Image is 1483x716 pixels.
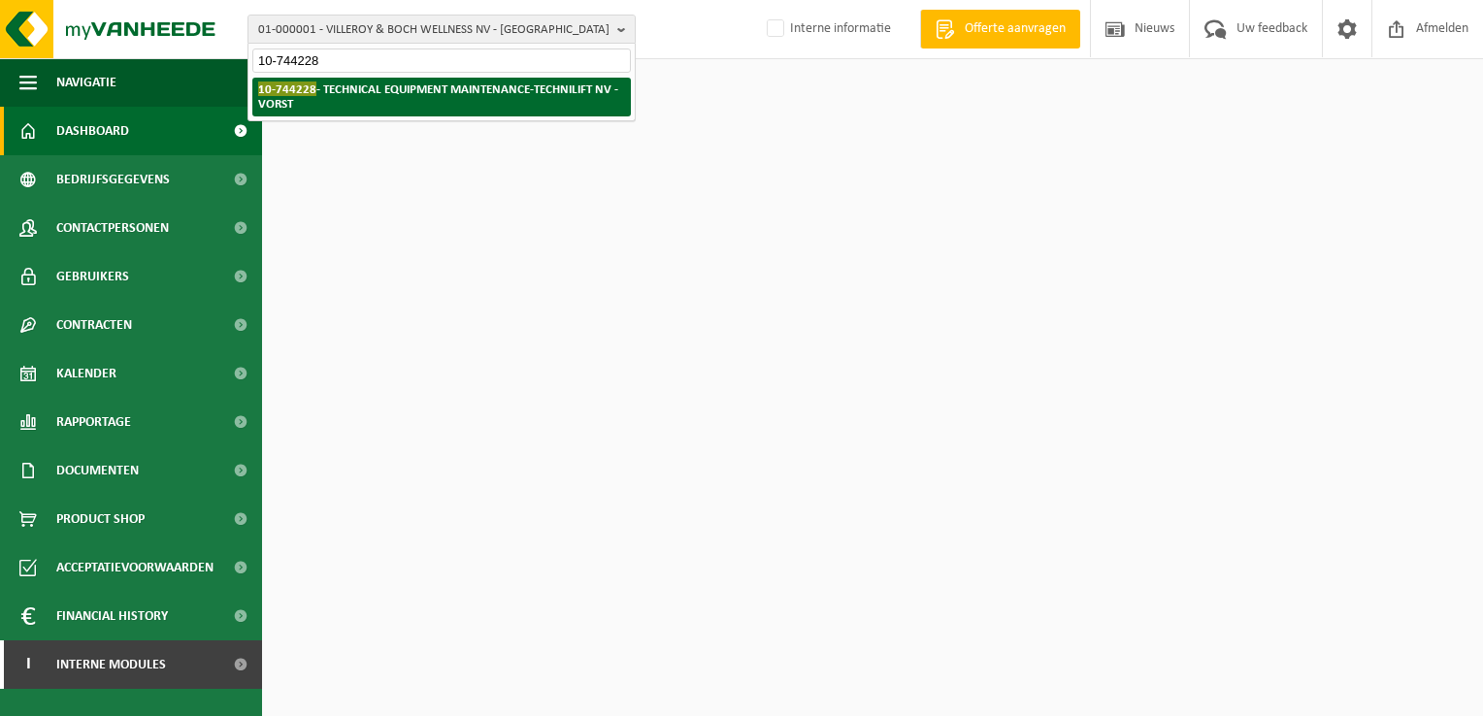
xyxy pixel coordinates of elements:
span: Bedrijfsgegevens [56,155,170,204]
button: 01-000001 - VILLEROY & BOCH WELLNESS NV - [GEOGRAPHIC_DATA] [247,15,636,44]
span: 10-744228 [258,81,316,96]
a: Offerte aanvragen [920,10,1080,49]
span: Gebruikers [56,252,129,301]
span: 01-000001 - VILLEROY & BOCH WELLNESS NV - [GEOGRAPHIC_DATA] [258,16,610,45]
input: Zoeken naar gekoppelde vestigingen [252,49,631,73]
span: Documenten [56,446,139,495]
span: Acceptatievoorwaarden [56,543,214,592]
span: Contactpersonen [56,204,169,252]
span: Interne modules [56,640,166,689]
strong: - TECHNICAL EQUIPMENT MAINTENANCE-TECHNILIFT NV - VORST [258,81,618,111]
span: Financial History [56,592,168,640]
label: Interne informatie [763,15,891,44]
span: Dashboard [56,107,129,155]
span: I [19,640,37,689]
span: Rapportage [56,398,131,446]
span: Contracten [56,301,132,349]
span: Kalender [56,349,116,398]
span: Offerte aanvragen [960,19,1071,39]
span: Navigatie [56,58,116,107]
span: Product Shop [56,495,145,543]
